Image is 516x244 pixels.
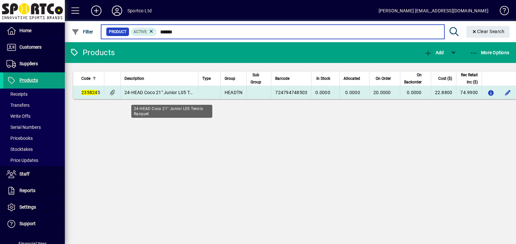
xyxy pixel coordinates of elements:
[6,136,33,141] span: Pricebooks
[72,29,93,34] span: Filter
[6,125,41,130] span: Serial Numbers
[472,29,505,34] span: Clear Search
[225,90,243,95] span: HEADTN
[3,39,65,55] a: Customers
[6,91,28,97] span: Receipts
[70,26,95,38] button: Filter
[225,75,243,82] div: Group
[131,28,157,36] mat-chip: Activation Status: Active
[3,133,65,144] a: Pricebooks
[315,90,330,95] span: 0.0000
[3,23,65,39] a: Home
[3,199,65,215] a: Settings
[345,90,360,95] span: 0.0000
[81,90,98,95] em: 235824
[225,75,235,82] span: Group
[202,75,211,82] span: Type
[6,147,33,152] span: Stocktakes
[3,56,65,72] a: Suppliers
[3,89,65,100] a: Receipts
[3,166,65,182] a: Staff
[19,221,36,226] span: Support
[127,6,152,16] div: Sportco Ltd
[275,75,307,82] div: Barcode
[251,71,267,86] div: Sub Group
[344,75,366,82] div: Allocated
[107,5,127,17] button: Profile
[503,87,513,98] button: Edit
[460,71,478,86] span: Rec Retail Inc ($)
[315,75,336,82] div: In Stock
[316,75,330,82] span: In Stock
[275,75,289,82] span: Barcode
[19,188,35,193] span: Reports
[6,158,38,163] span: Price Updates
[468,47,511,58] button: More Options
[3,111,65,122] a: Write Offs
[456,86,482,99] td: 74.9900
[86,5,107,17] button: Add
[3,122,65,133] a: Serial Numbers
[404,71,428,86] div: On Backorder
[124,75,144,82] span: Description
[19,44,41,50] span: Customers
[438,75,452,82] span: Cost ($)
[407,90,422,95] span: 0.0000
[3,155,65,166] a: Price Updates
[3,144,65,155] a: Stocktakes
[431,86,456,99] td: 22.8800
[344,75,360,82] span: Allocated
[466,26,510,38] button: Clear
[470,50,510,55] span: More Options
[19,204,36,210] span: Settings
[109,29,126,35] span: Product
[19,28,31,33] span: Home
[424,50,444,55] span: Add
[134,30,147,34] span: Active
[19,61,38,66] span: Suppliers
[202,75,217,82] div: Type
[81,75,90,82] span: Code
[404,71,422,86] span: On Backorder
[124,90,219,95] span: 24-HEAD Coco 21" Junior L05 Tennis Racquet
[6,114,30,119] span: Write Offs
[131,105,212,118] div: 24-HEAD Coco 21" Junior L05 Tennis Racquet
[379,6,488,16] div: [PERSON_NAME] [EMAIL_ADDRESS][DOMAIN_NAME]
[81,75,100,82] div: Code
[6,103,29,108] span: Transfers
[3,183,65,199] a: Reports
[373,90,391,95] span: 20.0000
[275,90,307,95] span: 724794748503
[373,75,397,82] div: On Order
[124,75,194,82] div: Description
[70,47,115,58] div: Products
[3,100,65,111] a: Transfers
[423,47,445,58] button: Add
[251,71,261,86] span: Sub Group
[3,216,65,232] a: Support
[495,1,508,22] a: Knowledge Base
[19,171,29,177] span: Staff
[376,75,391,82] span: On Order
[19,78,38,83] span: Products
[81,90,100,95] span: 5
